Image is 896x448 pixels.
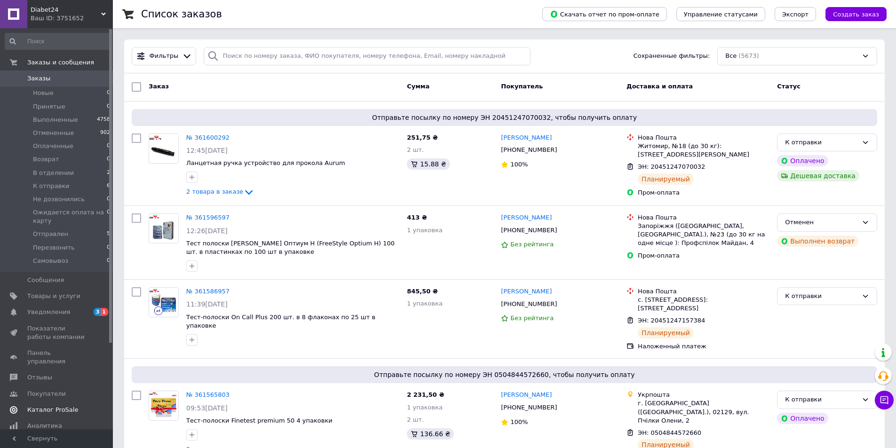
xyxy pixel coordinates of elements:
span: ЭН: 20451247070032 [638,163,705,170]
span: Панель управления [27,349,87,366]
span: К отправки [33,182,70,190]
span: В отделении [33,169,74,177]
a: № 361596597 [186,214,230,221]
button: Чат с покупателем [875,391,894,409]
span: Создать заказ [833,11,879,18]
span: Фильтры [150,52,179,61]
span: 2 [107,169,110,177]
span: Доставка и оплата [626,83,693,90]
a: Тест-полоски On Call Plus 200 шт. в 8 флаконах по 25 шт в упаковке [186,314,375,330]
span: Скачать отчет по пром-оплате [550,10,659,18]
div: Дешевая доставка [777,170,859,181]
a: [PERSON_NAME] [501,391,552,400]
a: [PERSON_NAME] [501,213,552,222]
div: Отменен [785,218,858,228]
a: [PERSON_NAME] [501,287,552,296]
span: Ожидается оплата на карту [33,208,107,225]
span: 0 [107,89,110,97]
span: Отмененные [33,129,74,137]
span: 100% [510,161,528,168]
span: Показатели работы компании [27,324,87,341]
span: ЭН: 0504844572660 [638,429,701,436]
span: 5 [107,230,110,238]
span: Принятые [33,102,65,111]
div: К отправки [785,291,858,301]
span: Перезвонить [33,244,75,252]
span: Заказ [149,83,169,90]
a: [PERSON_NAME] [501,134,552,142]
div: Пром-оплата [638,189,769,197]
span: 1 упаковка [407,227,443,234]
span: Каталог ProSale [27,406,78,414]
span: Возврат [33,155,59,164]
span: Сообщения [27,276,64,284]
span: Оплаченные [33,142,73,150]
div: К отправки [785,138,858,148]
a: № 361600292 [186,134,230,141]
div: Укрпошта [638,391,769,399]
span: 1 [101,308,108,316]
span: Новые [33,89,54,97]
button: Экспорт [775,7,816,21]
span: 2 шт. [407,416,424,423]
span: 0 [107,155,110,164]
div: Наложенный платеж [638,342,769,351]
button: Создать заказ [825,7,887,21]
span: Уведомления [27,308,70,316]
span: Покупатель [501,83,543,90]
span: Управление статусами [684,11,758,18]
span: Заказы [27,74,50,83]
span: Отправьте посылку по номеру ЭН 0504844572660, чтобы получить оплату [135,370,873,379]
img: Фото товару [149,391,178,420]
span: 1 упаковка [407,404,443,411]
div: Нова Пошта [638,134,769,142]
span: 12:26[DATE] [186,227,228,235]
button: Управление статусами [676,7,765,21]
div: Планируемый [638,327,694,338]
a: Тест полоски [PERSON_NAME] Оптиум Н (FreeStyle Optium H) 100 шт. в пластинках по 100 шт в упаковке [186,240,395,256]
span: Отзывы [27,373,52,382]
span: Самовывоз [33,257,68,265]
div: г. [GEOGRAPHIC_DATA] ([GEOGRAPHIC_DATA].), 02129, вул. Пчілки Олени, 2 [638,399,769,425]
h1: Список заказов [141,8,222,20]
span: 2 товара в заказе [186,189,243,196]
span: Без рейтинга [510,314,554,322]
a: № 361565803 [186,391,230,398]
span: [PHONE_NUMBER] [501,300,557,307]
span: 11:39[DATE] [186,300,228,308]
div: Пром-оплата [638,252,769,260]
span: Ланцетная ручка устройство для прокола Aurum [186,159,345,166]
div: К отправки [785,395,858,405]
span: 100% [510,418,528,425]
span: Товары и услуги [27,292,80,300]
span: [PHONE_NUMBER] [501,227,557,234]
span: 845,50 ₴ [407,288,438,295]
div: Житомир, №18 (до 30 кг): [STREET_ADDRESS][PERSON_NAME] [638,142,769,159]
a: Тест-полоски Finetest premium 50 4 упаковки [186,417,333,424]
span: 3 [94,308,101,316]
span: 902 [100,129,110,137]
span: Покупатели [27,390,66,398]
span: 12:45[DATE] [186,147,228,154]
span: 2 шт. [407,146,424,153]
span: Отправлен [33,230,68,238]
span: Diabet24 [31,6,101,14]
input: Поиск по номеру заказа, ФИО покупателя, номеру телефона, Email, номеру накладной [204,47,531,65]
img: Фото товару [149,288,178,317]
button: Скачать отчет по пром-оплате [542,7,667,21]
a: Фото товару [149,391,179,421]
span: 1 упаковка [407,300,443,307]
span: Статус [777,83,801,90]
div: Ваш ID: 3751652 [31,14,113,23]
div: Нова Пошта [638,287,769,296]
div: 15.88 ₴ [407,158,450,170]
span: Сумма [407,83,429,90]
span: ЭН: 20451247157384 [638,317,705,324]
span: 4758 [97,116,110,124]
div: Выполнен возврат [777,236,858,247]
a: Фото товару [149,287,179,317]
div: Нова Пошта [638,213,769,222]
